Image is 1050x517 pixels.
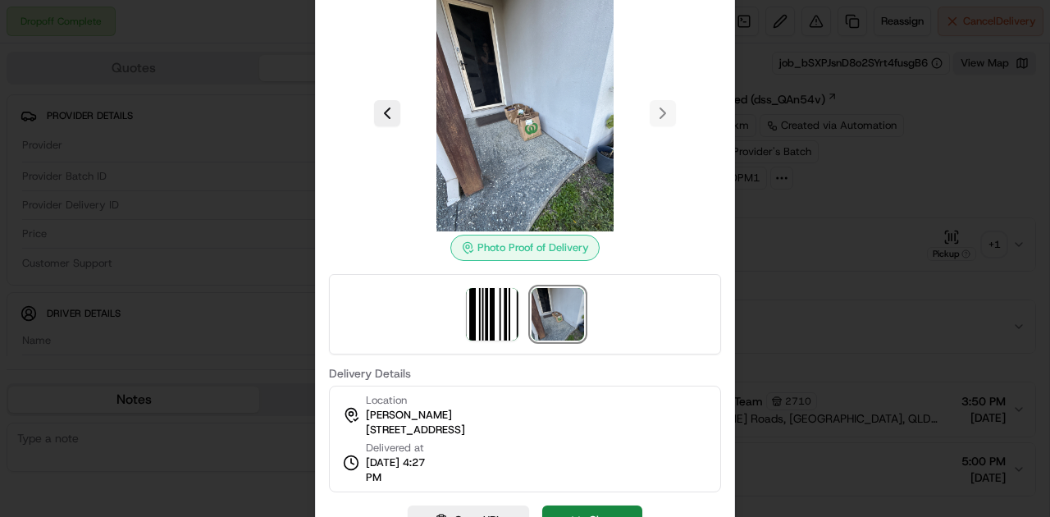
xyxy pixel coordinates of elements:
[366,408,452,423] span: [PERSON_NAME]
[329,368,721,379] label: Delivery Details
[366,423,465,437] span: [STREET_ADDRESS]
[532,288,584,341] img: photo_proof_of_delivery image
[450,235,600,261] div: Photo Proof of Delivery
[366,441,441,455] span: Delivered at
[466,288,518,341] img: barcode_scan_on_pickup image
[366,393,407,408] span: Location
[366,455,441,485] span: [DATE] 4:27 PM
